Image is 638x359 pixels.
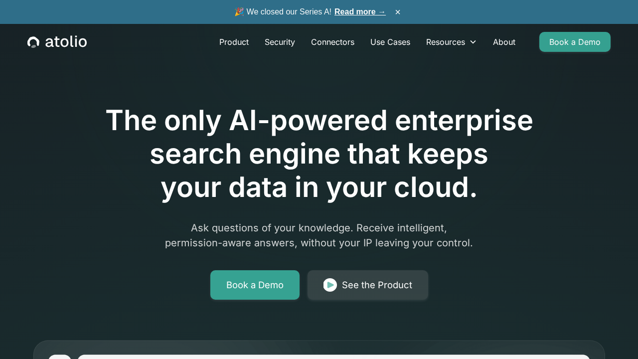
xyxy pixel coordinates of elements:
[362,32,418,52] a: Use Cases
[64,104,574,204] h1: The only AI-powered enterprise search engine that keeps your data in your cloud.
[210,270,300,300] a: Book a Demo
[308,270,428,300] a: See the Product
[392,6,404,17] button: ×
[539,32,611,52] a: Book a Demo
[128,220,510,250] p: Ask questions of your knowledge. Receive intelligent, permission-aware answers, without your IP l...
[485,32,523,52] a: About
[303,32,362,52] a: Connectors
[27,35,87,48] a: home
[418,32,485,52] div: Resources
[234,6,386,18] span: 🎉 We closed our Series A!
[426,36,465,48] div: Resources
[211,32,257,52] a: Product
[257,32,303,52] a: Security
[334,7,386,16] a: Read more →
[342,278,412,292] div: See the Product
